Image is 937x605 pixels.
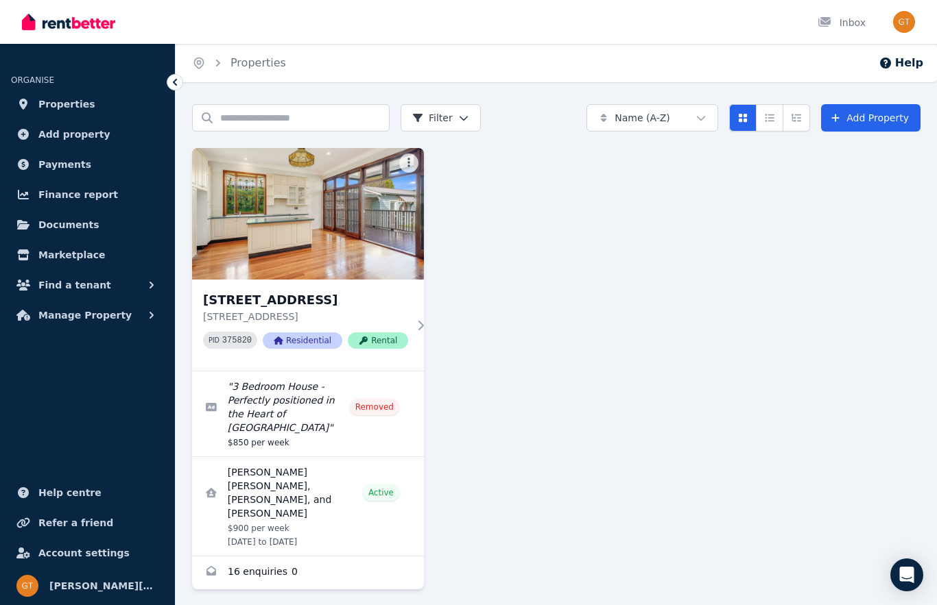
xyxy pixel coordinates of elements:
a: Help centre [11,479,164,506]
span: Find a tenant [38,277,111,293]
span: Manage Property [38,307,132,323]
a: Properties [11,90,164,118]
button: Find a tenant [11,271,164,299]
a: Enquiries for 36 Victoria St, New Lambton [192,556,424,589]
span: Payments [38,156,91,173]
a: Add Property [821,104,921,132]
span: Residential [263,332,342,349]
div: Inbox [818,16,866,29]
img: RentBetter [22,12,115,32]
p: [STREET_ADDRESS] [203,310,408,323]
button: Help [879,55,923,71]
a: Edit listing: 3 Bedroom House - Perfectly positioned in the Heart of New Lambton [192,371,424,456]
button: Manage Property [11,301,164,329]
span: [PERSON_NAME][EMAIL_ADDRESS][PERSON_NAME][DOMAIN_NAME] [49,578,158,594]
a: Properties [230,56,286,69]
small: PID [209,336,220,344]
button: More options [399,153,418,173]
img: glenn@thornton.com.au [16,575,38,597]
a: Add property [11,121,164,148]
code: 375820 [222,336,252,345]
span: Properties [38,96,95,112]
h3: [STREET_ADDRESS] [203,291,408,310]
span: Help centre [38,484,102,501]
span: Account settings [38,545,130,561]
span: Name (A-Z) [615,111,670,125]
a: Finance report [11,181,164,208]
span: Documents [38,217,99,233]
img: glenn@thornton.com.au [893,11,915,33]
span: ORGANISE [11,75,54,85]
div: Open Intercom Messenger [890,558,923,591]
a: Documents [11,211,164,238]
span: Refer a friend [38,515,113,531]
a: Payments [11,151,164,178]
button: Name (A-Z) [586,104,718,132]
div: View options [729,104,810,132]
span: Filter [412,111,453,125]
button: Compact list view [756,104,783,132]
span: Rental [348,332,408,349]
a: Refer a friend [11,509,164,536]
span: Marketplace [38,247,105,263]
a: Marketplace [11,241,164,269]
span: Add property [38,126,110,143]
button: Filter [401,104,481,132]
button: Expanded list view [783,104,810,132]
a: 36 Victoria St, New Lambton[STREET_ADDRESS][STREET_ADDRESS]PID 375820ResidentialRental [192,148,424,371]
a: View details for Cooper McMahon, Kylee Greaves, and Caleb Jacobs [192,457,424,556]
button: Card view [729,104,757,132]
img: 36 Victoria St, New Lambton [192,148,424,280]
nav: Breadcrumb [176,44,303,82]
span: Finance report [38,186,118,203]
a: Account settings [11,539,164,567]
